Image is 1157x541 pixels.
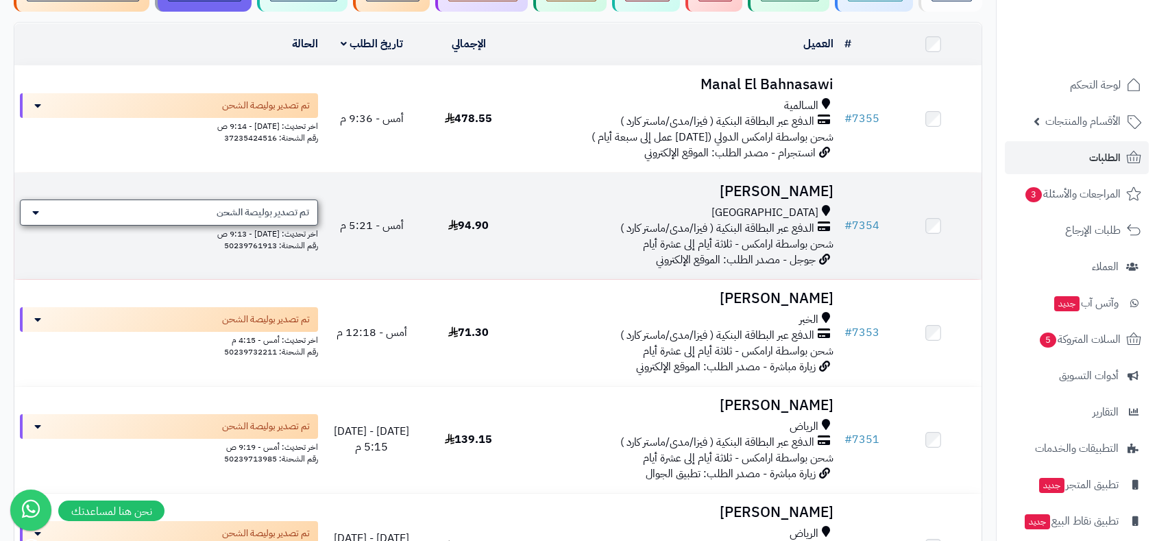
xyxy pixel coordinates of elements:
[1038,330,1121,349] span: السلات المتروكة
[1005,287,1149,320] a: وآتس آبجديد
[222,99,310,112] span: تم تصدير بوليصة الشحن
[1025,187,1043,203] span: 3
[1005,214,1149,247] a: طلبات الإرجاع
[337,324,407,341] span: أمس - 12:18 م
[1023,512,1119,531] span: تطبيق نقاط البيع
[1005,141,1149,174] a: الطلبات
[711,205,818,221] span: [GEOGRAPHIC_DATA]
[292,36,318,52] a: الحالة
[1024,184,1121,204] span: المراجعات والأسئلة
[620,435,814,450] span: الدفع عبر البطاقة البنكية ( فيزا/مدى/ماستر كارد )
[224,132,318,144] span: رقم الشحنة: 37235424516
[844,324,852,341] span: #
[643,343,833,359] span: شحن بواسطة ارامكس - ثلاثة أيام إلى عشرة أيام
[448,217,489,234] span: 94.90
[1025,514,1050,529] span: جديد
[1065,221,1121,240] span: طلبات الإرجاع
[844,110,879,127] a: #7355
[656,252,816,268] span: جوجل - مصدر الطلب: الموقع الإلكتروني
[643,450,833,466] span: شحن بواسطة ارامكس - ثلاثة أيام إلى عشرة أيام
[844,217,852,234] span: #
[1089,148,1121,167] span: الطلبات
[1040,333,1057,348] span: 5
[790,419,818,435] span: الرياض
[1070,75,1121,95] span: لوحة التحكم
[620,114,814,130] span: الدفع عبر البطاقة البنكية ( فيزا/مدى/ماستر كارد )
[844,431,879,448] a: #7351
[224,453,318,465] span: رقم الشحنة: 50239713985
[445,431,492,448] span: 139.15
[522,505,833,520] h3: [PERSON_NAME]
[340,217,404,234] span: أمس - 5:21 م
[1005,323,1149,356] a: السلات المتروكة5
[1005,178,1149,211] a: المراجعات والأسئلة3
[445,110,492,127] span: 478.55
[1064,30,1144,59] img: logo-2.png
[522,398,833,413] h3: [PERSON_NAME]
[1039,478,1064,493] span: جديد
[1005,396,1149,429] a: التقارير
[1005,250,1149,283] a: العملاء
[784,98,818,114] span: السالمية
[620,221,814,237] span: الدفع عبر البطاقة البنكية ( فيزا/مدى/ماستر كارد )
[20,439,318,453] div: اخر تحديث: أمس - 9:19 ص
[1035,439,1119,458] span: التطبيقات والخدمات
[20,332,318,346] div: اخر تحديث: أمس - 4:15 م
[636,359,816,375] span: زيارة مباشرة - مصدر الطلب: الموقع الإلكتروني
[844,110,852,127] span: #
[1093,402,1119,422] span: التقارير
[1092,257,1119,276] span: العملاء
[522,184,833,200] h3: [PERSON_NAME]
[1005,359,1149,392] a: أدوات التسويق
[341,36,403,52] a: تاريخ الطلب
[1053,293,1119,313] span: وآتس آب
[1054,296,1080,311] span: جديد
[592,129,833,145] span: شحن بواسطة ارامكس الدولي ([DATE] عمل إلى سبعة أيام )
[646,466,816,482] span: زيارة مباشرة - مصدر الطلب: تطبيق الجوال
[222,313,310,326] span: تم تصدير بوليصة الشحن
[522,77,833,93] h3: Manal El Bahnasawi
[844,324,879,341] a: #7353
[222,420,310,433] span: تم تصدير بوليصة الشحن
[452,36,486,52] a: الإجمالي
[448,324,489,341] span: 71.30
[20,118,318,132] div: اخر تحديث: [DATE] - 9:14 ص
[224,239,318,252] span: رقم الشحنة: 50239761913
[620,328,814,344] span: الدفع عبر البطاقة البنكية ( فيزا/مدى/ماستر كارد )
[1005,468,1149,501] a: تطبيق المتجرجديد
[1059,366,1119,385] span: أدوات التسويق
[1045,112,1121,131] span: الأقسام والمنتجات
[334,423,409,455] span: [DATE] - [DATE] 5:15 م
[340,110,404,127] span: أمس - 9:36 م
[643,236,833,252] span: شحن بواسطة ارامكس - ثلاثة أيام إلى عشرة أيام
[522,291,833,306] h3: [PERSON_NAME]
[1038,475,1119,494] span: تطبيق المتجر
[222,527,310,540] span: تم تصدير بوليصة الشحن
[844,36,851,52] a: #
[644,145,816,161] span: انستجرام - مصدر الطلب: الموقع الإلكتروني
[1005,69,1149,101] a: لوحة التحكم
[224,346,318,358] span: رقم الشحنة: 50239732211
[844,217,879,234] a: #7354
[20,226,318,240] div: اخر تحديث: [DATE] - 9:13 ص
[799,312,818,328] span: الخبر
[1005,505,1149,538] a: تطبيق نقاط البيعجديد
[1005,432,1149,465] a: التطبيقات والخدمات
[217,206,309,219] span: تم تصدير بوليصة الشحن
[844,431,852,448] span: #
[803,36,833,52] a: العميل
